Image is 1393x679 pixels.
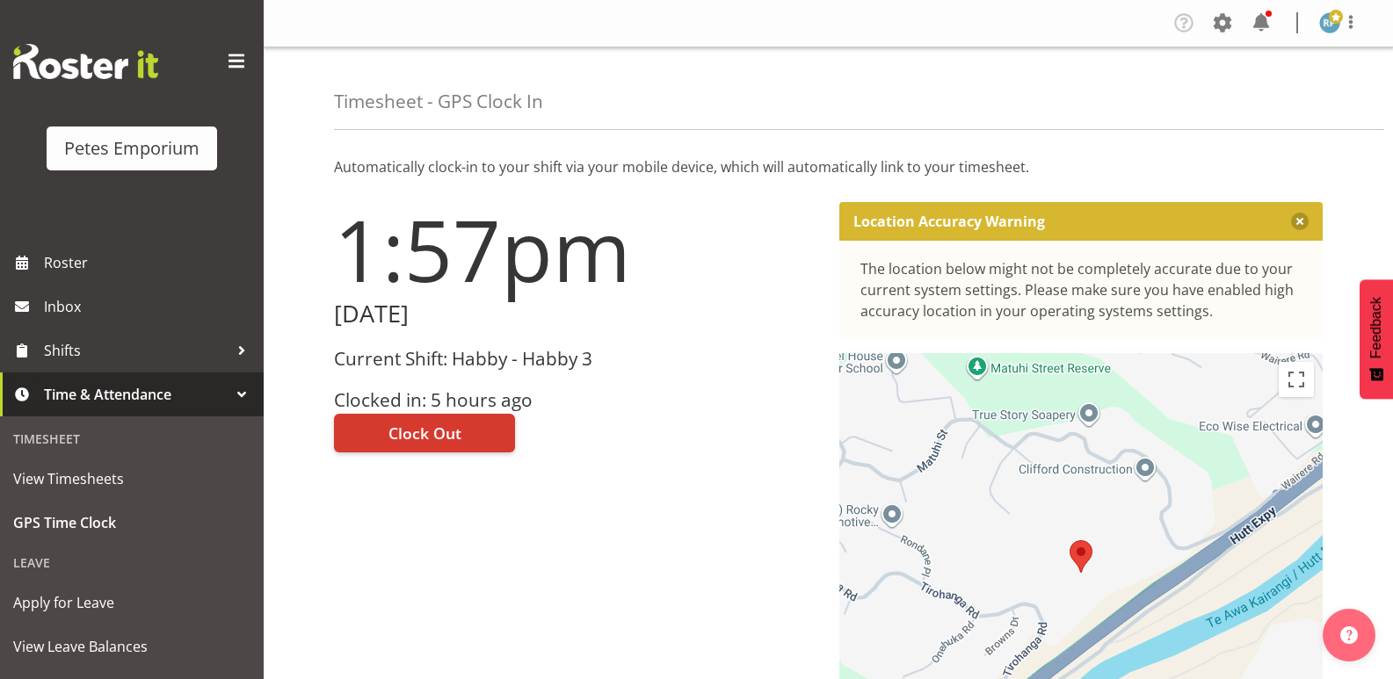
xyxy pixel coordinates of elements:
button: Toggle fullscreen view [1279,362,1314,397]
div: Leave [4,545,259,581]
a: Apply for Leave [4,581,259,625]
span: Shifts [44,337,229,364]
button: Close message [1291,213,1309,230]
h4: Timesheet - GPS Clock In [334,91,543,112]
h3: Clocked in: 5 hours ago [334,390,818,410]
img: help-xxl-2.png [1340,626,1358,644]
p: Location Accuracy Warning [853,213,1045,230]
span: Inbox [44,293,255,320]
button: Feedback - Show survey [1360,279,1393,399]
span: Apply for Leave [13,589,250,616]
button: Clock Out [334,414,515,452]
span: View Leave Balances [13,633,250,660]
div: Petes Emporium [64,135,200,162]
a: View Leave Balances [4,625,259,668]
span: GPS Time Clock [13,509,250,536]
div: The location below might not be completely accurate due to your current system settings. Please m... [860,258,1302,321]
h2: [DATE] [334,300,818,328]
h3: Current Shift: Habby - Habby 3 [334,349,818,369]
span: Roster [44,249,255,276]
div: Timesheet [4,421,259,457]
img: Rosterit website logo [13,44,158,79]
a: GPS Time Clock [4,501,259,545]
span: Time & Attendance [44,381,229,408]
img: reina-puketapu721.jpg [1319,12,1340,33]
span: View Timesheets [13,466,250,492]
p: Automatically clock-in to your shift via your mobile device, which will automatically link to you... [334,156,1323,177]
h1: 1:57pm [334,202,818,297]
a: View Timesheets [4,457,259,501]
span: Feedback [1368,297,1384,358]
span: Clock Out [388,422,461,444]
